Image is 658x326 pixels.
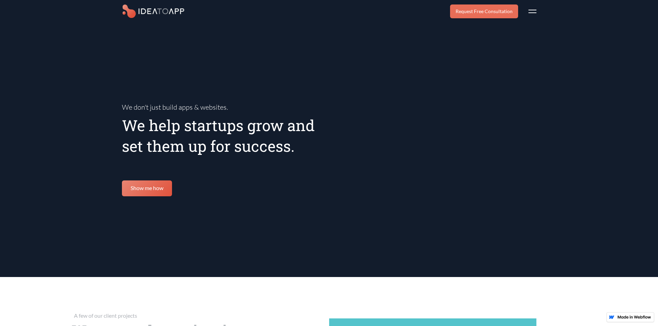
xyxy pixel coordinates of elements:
a: Show me how [122,180,172,196]
a: Request Free Consultation [450,4,518,18]
h1: We help startups grow and set them up for success. [122,115,329,156]
img: Made in Webflow [617,315,651,319]
h1: We don't just build apps & websites. [122,103,228,111]
h1: A few of our client projects [74,312,240,320]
